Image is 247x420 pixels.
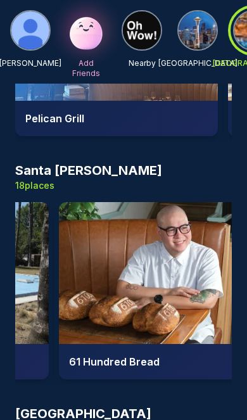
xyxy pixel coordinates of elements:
p: [GEOGRAPHIC_DATA] [158,58,237,68]
p: 18 places [15,179,162,192]
img: Nearby [123,11,161,49]
p: Add Friends [66,58,106,79]
img: Seattle [179,11,217,49]
p: Nearby [129,58,156,68]
img: Add Friends [66,10,106,51]
h4: Pelican Grill [25,111,208,126]
img: Matthew Miller [11,11,49,49]
h3: Santa [PERSON_NAME] [15,162,162,179]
